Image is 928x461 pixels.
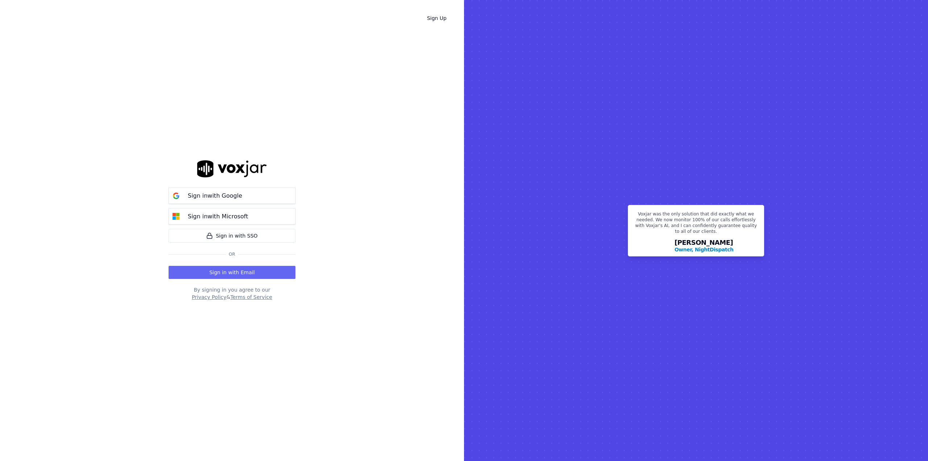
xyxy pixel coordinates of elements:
[197,160,267,177] img: logo
[675,239,734,253] div: [PERSON_NAME]
[169,286,295,301] div: By signing in you agree to our &
[169,208,295,225] button: Sign inwith Microsoft
[169,188,295,204] button: Sign inwith Google
[192,293,226,301] button: Privacy Policy
[421,12,452,25] a: Sign Up
[169,266,295,279] button: Sign in with Email
[169,209,183,224] img: microsoft Sign in button
[633,211,759,237] p: Voxjar was the only solution that did exactly what we needed. We now monitor 100% of our calls ef...
[230,293,272,301] button: Terms of Service
[188,192,242,200] p: Sign in with Google
[675,246,734,253] p: Owner, NightDispatch
[226,251,238,257] span: Or
[188,212,248,221] p: Sign in with Microsoft
[169,189,183,203] img: google Sign in button
[169,229,295,243] a: Sign in with SSO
